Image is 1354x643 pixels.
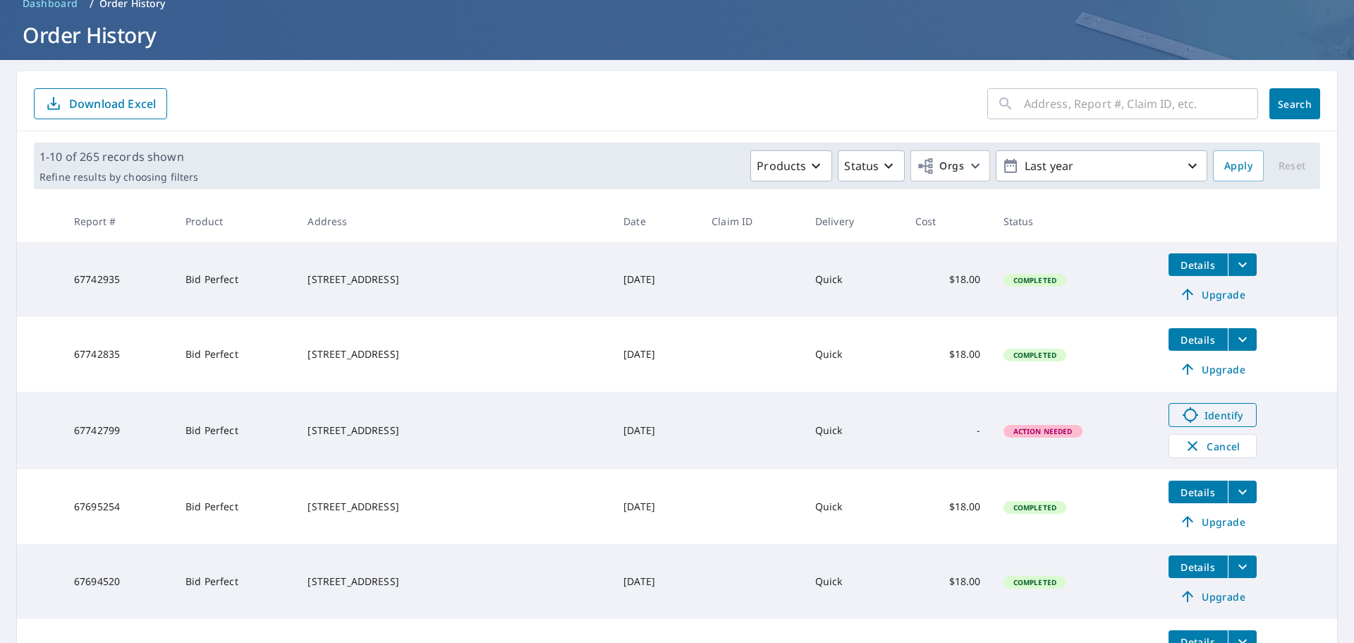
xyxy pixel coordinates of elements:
button: Cancel [1169,434,1257,458]
button: Orgs [910,150,990,181]
th: Claim ID [700,200,804,242]
td: $18.00 [904,544,992,619]
p: Refine results by choosing filters [39,171,198,184]
td: [DATE] [612,392,700,469]
td: $18.00 [904,317,992,392]
th: Delivery [804,200,904,242]
td: 67742799 [63,392,174,469]
button: detailsBtn-67694520 [1169,555,1228,578]
p: Products [757,157,806,174]
td: [DATE] [612,544,700,619]
button: detailsBtn-67695254 [1169,481,1228,503]
td: Bid Perfect [174,544,296,619]
span: Completed [1005,275,1065,285]
td: [DATE] [612,469,700,544]
td: Bid Perfect [174,242,296,317]
div: [STREET_ADDRESS] [307,500,601,514]
span: Cancel [1183,438,1242,455]
span: Details [1177,258,1219,272]
a: Identify [1169,403,1257,427]
button: Apply [1213,150,1264,181]
button: filesDropdownBtn-67695254 [1228,481,1257,503]
p: Last year [1019,154,1184,179]
span: Apply [1224,157,1252,175]
p: Status [844,157,879,174]
p: Download Excel [69,96,156,112]
div: [STREET_ADDRESS] [307,272,601,287]
span: Completed [1005,350,1065,360]
td: $18.00 [904,242,992,317]
span: Details [1177,486,1219,499]
span: Orgs [917,157,964,175]
a: Upgrade [1169,585,1257,608]
span: Completed [1005,503,1065,512]
p: 1-10 of 265 records shown [39,148,198,165]
td: Quick [804,242,904,317]
a: Upgrade [1169,358,1257,380]
td: - [904,392,992,469]
button: Status [838,150,905,181]
td: Quick [804,317,904,392]
button: filesDropdownBtn-67694520 [1228,555,1257,578]
td: Quick [804,544,904,619]
th: Product [174,200,296,242]
td: 67694520 [63,544,174,619]
div: [STREET_ADDRESS] [307,575,601,589]
button: Last year [996,150,1207,181]
button: filesDropdownBtn-67742835 [1228,328,1257,351]
span: Details [1177,560,1219,574]
td: 67742835 [63,317,174,392]
button: detailsBtn-67742835 [1169,328,1228,351]
input: Address, Report #, Claim ID, etc. [1024,84,1258,124]
div: [STREET_ADDRESS] [307,347,601,361]
td: [DATE] [612,242,700,317]
h1: Order History [17,20,1337,49]
button: Search [1269,88,1320,119]
th: Status [992,200,1157,242]
td: Bid Perfect [174,469,296,544]
span: Upgrade [1177,588,1248,605]
th: Cost [904,200,992,242]
span: Upgrade [1177,286,1248,303]
span: Action Needed [1005,426,1081,436]
button: Products [750,150,832,181]
a: Upgrade [1169,283,1257,306]
button: detailsBtn-67742935 [1169,253,1228,276]
th: Address [296,200,612,242]
a: Upgrade [1169,510,1257,533]
td: Bid Perfect [174,317,296,392]
button: filesDropdownBtn-67742935 [1228,253,1257,276]
td: [DATE] [612,317,700,392]
span: Upgrade [1177,361,1248,378]
td: Bid Perfect [174,392,296,469]
th: Report # [63,200,174,242]
td: $18.00 [904,469,992,544]
span: Completed [1005,577,1065,587]
span: Details [1177,333,1219,347]
div: [STREET_ADDRESS] [307,423,601,438]
span: Identify [1178,407,1248,423]
span: Search [1281,97,1309,111]
th: Date [612,200,700,242]
td: 67695254 [63,469,174,544]
td: 67742935 [63,242,174,317]
td: Quick [804,392,904,469]
button: Download Excel [34,88,167,119]
span: Upgrade [1177,513,1248,530]
td: Quick [804,469,904,544]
